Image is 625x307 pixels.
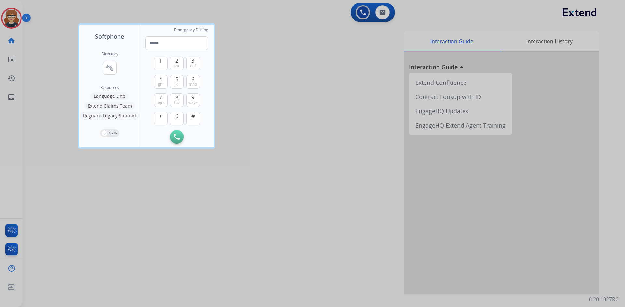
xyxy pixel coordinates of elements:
p: 0.20.1027RC [589,295,618,303]
span: 5 [175,75,178,83]
p: 0 [102,130,107,136]
span: Resources [100,85,119,90]
span: 7 [159,94,162,101]
button: 6mno [186,75,200,89]
span: 4 [159,75,162,83]
button: 9wxyz [186,93,200,107]
button: Extend Claims Team [84,102,135,110]
button: 4ghi [154,75,168,89]
span: mno [189,82,197,87]
span: + [159,112,162,120]
span: jkl [175,82,179,87]
span: def [190,63,196,69]
button: Language Line [90,92,129,100]
span: pqrs [157,100,165,105]
button: 7pqrs [154,93,168,107]
span: Softphone [95,32,124,41]
span: 6 [191,75,194,83]
span: Emergency Dialing [174,27,208,32]
span: abc [174,63,180,69]
span: 1 [159,57,162,65]
span: ghi [158,82,163,87]
button: 0Calls [100,129,119,137]
span: 9 [191,94,194,101]
button: 8tuv [170,93,184,107]
span: # [191,112,195,120]
button: + [154,112,168,125]
button: 0 [170,112,184,125]
p: Calls [109,130,118,136]
mat-icon: connect_without_contact [106,64,114,72]
span: tuv [174,100,180,105]
span: 8 [175,94,178,101]
button: 3def [186,57,200,70]
span: wxyz [188,100,197,105]
button: # [186,112,200,125]
button: 5jkl [170,75,184,89]
span: 0 [175,112,178,120]
img: call-button [174,134,180,140]
button: Reguard Legacy Support [80,112,140,120]
span: 3 [191,57,194,65]
button: 2abc [170,57,184,70]
button: 1 [154,57,168,70]
span: 2 [175,57,178,65]
h2: Directory [101,51,118,57]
